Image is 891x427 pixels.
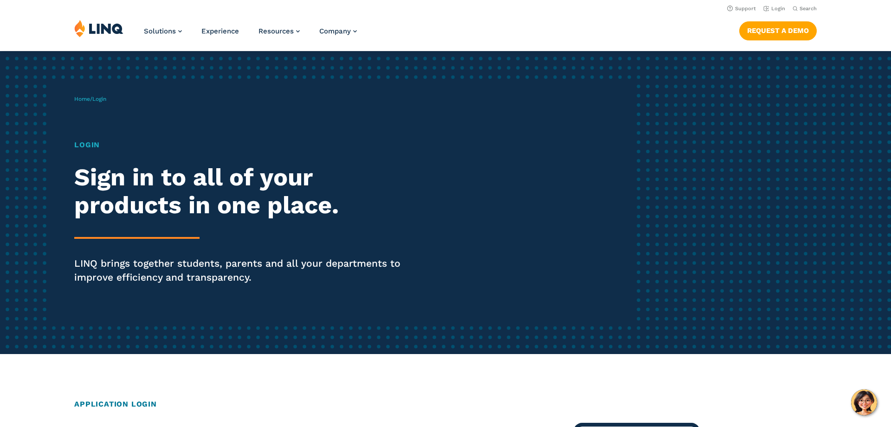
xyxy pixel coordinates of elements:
span: Login [92,96,106,102]
a: Resources [258,27,300,35]
nav: Button Navigation [739,20,817,40]
a: Request a Demo [739,21,817,40]
button: Hello, have a question? Let’s chat. [851,389,877,415]
h1: Login [74,139,418,151]
h2: Sign in to all of your products in one place. [74,164,418,219]
h2: Application Login [74,399,817,410]
p: LINQ brings together students, parents and all your departments to improve efficiency and transpa... [74,256,418,284]
a: Home [74,96,90,102]
a: Company [319,27,357,35]
span: Resources [258,27,294,35]
a: Login [763,6,785,12]
a: Support [727,6,756,12]
span: Solutions [144,27,176,35]
span: / [74,96,106,102]
span: Company [319,27,351,35]
span: Search [800,6,817,12]
a: Experience [201,27,239,35]
img: LINQ | K‑12 Software [74,20,123,37]
a: Solutions [144,27,182,35]
button: Open Search Bar [793,5,817,12]
nav: Primary Navigation [144,20,357,50]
